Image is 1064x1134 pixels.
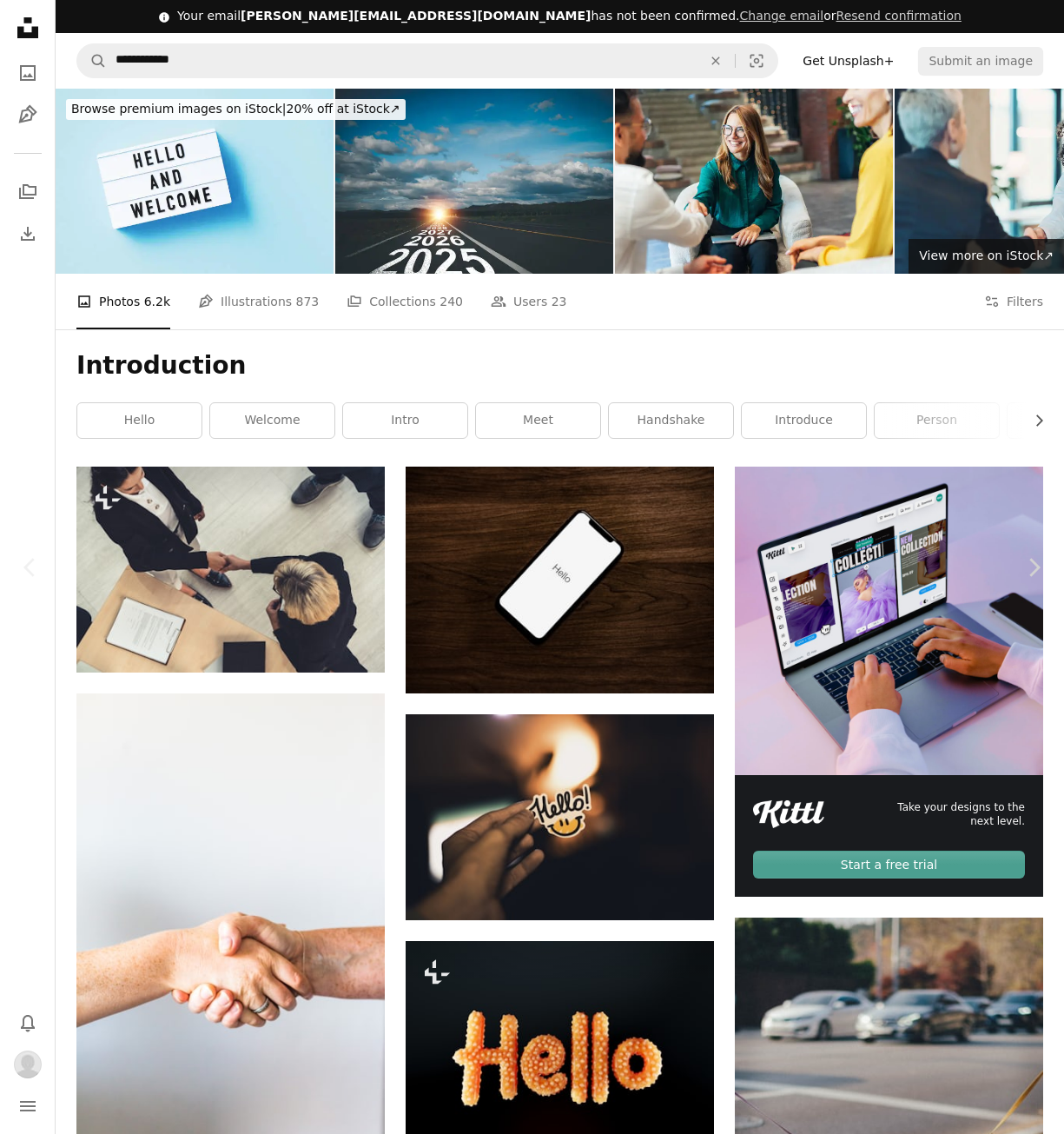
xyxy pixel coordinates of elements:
button: Profile [10,1047,45,1082]
a: Business people handshake in corporate office showing professional agreement on a financial deal ... [76,561,385,577]
img: turned on iPhone on top of brown wooden surface [406,467,714,693]
a: handshake [609,403,733,438]
img: person holding Hello! sticker [406,714,714,920]
span: 23 [552,292,567,311]
span: Browse premium images on iStock | [71,102,286,116]
a: Download History [10,216,45,251]
span: [PERSON_NAME][EMAIL_ADDRESS][DOMAIN_NAME] [241,9,591,23]
a: person [875,403,999,438]
img: Business people handshake in corporate office showing professional agreement on a financial deal ... [76,467,385,673]
button: Filters [984,274,1043,329]
a: Take your designs to the next level.Start a free trial [735,467,1043,896]
h1: Introduction [76,350,1043,381]
a: intro [343,403,467,438]
button: Submit an image [918,47,1043,75]
button: Menu [10,1089,45,1124]
a: person holding Hello! sticker [406,809,714,825]
a: View more on iStock↗ [909,239,1064,274]
a: Browse premium images on iStock|20% off at iStock↗ [56,89,416,130]
div: 20% off at iStock ↗ [66,99,406,120]
a: introduce [742,403,866,438]
span: 240 [439,292,463,311]
span: 873 [296,292,320,311]
a: welcome [210,403,334,438]
a: turned on iPhone on top of brown wooden surface [406,572,714,587]
button: scroll list to the right [1023,403,1043,438]
a: Illustrations 873 [198,274,319,329]
img: Avatar of user Julius Lehtola [14,1051,42,1078]
span: or [740,9,962,23]
div: Start a free trial [753,851,1025,879]
span: Take your designs to the next level. [878,800,1025,830]
a: meet [476,403,600,438]
a: Next [1003,484,1064,651]
a: Photos [10,56,45,90]
img: Hello And Welcome Written White Lightbox Sitting On Blue Background [56,89,334,274]
div: Your email has not been confirmed. [177,8,962,25]
a: person holding hands of another person [76,917,385,932]
a: hello [77,403,202,438]
a: the word hello spelled out of beads on a black background [406,1041,714,1057]
span: View more on iStock ↗ [919,249,1054,262]
img: file-1719664968387-83d5a3f4d758image [735,467,1043,775]
img: Road 2025 to 2032 new year direction concept [335,89,613,274]
a: Collections 240 [347,274,463,329]
button: Notifications [10,1005,45,1040]
button: Resend confirmation [836,8,962,25]
a: Users 23 [491,274,567,329]
button: Visual search [736,44,777,77]
a: Illustrations [10,97,45,132]
img: file-1711049718225-ad48364186d3image [753,800,824,828]
a: Change email [740,9,824,23]
form: Find visuals sitewide [76,43,778,78]
img: Handshake for the new agreement [615,89,893,274]
a: Get Unsplash+ [792,47,904,75]
button: Clear [697,44,735,77]
button: Search Unsplash [77,44,107,77]
a: Collections [10,175,45,209]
